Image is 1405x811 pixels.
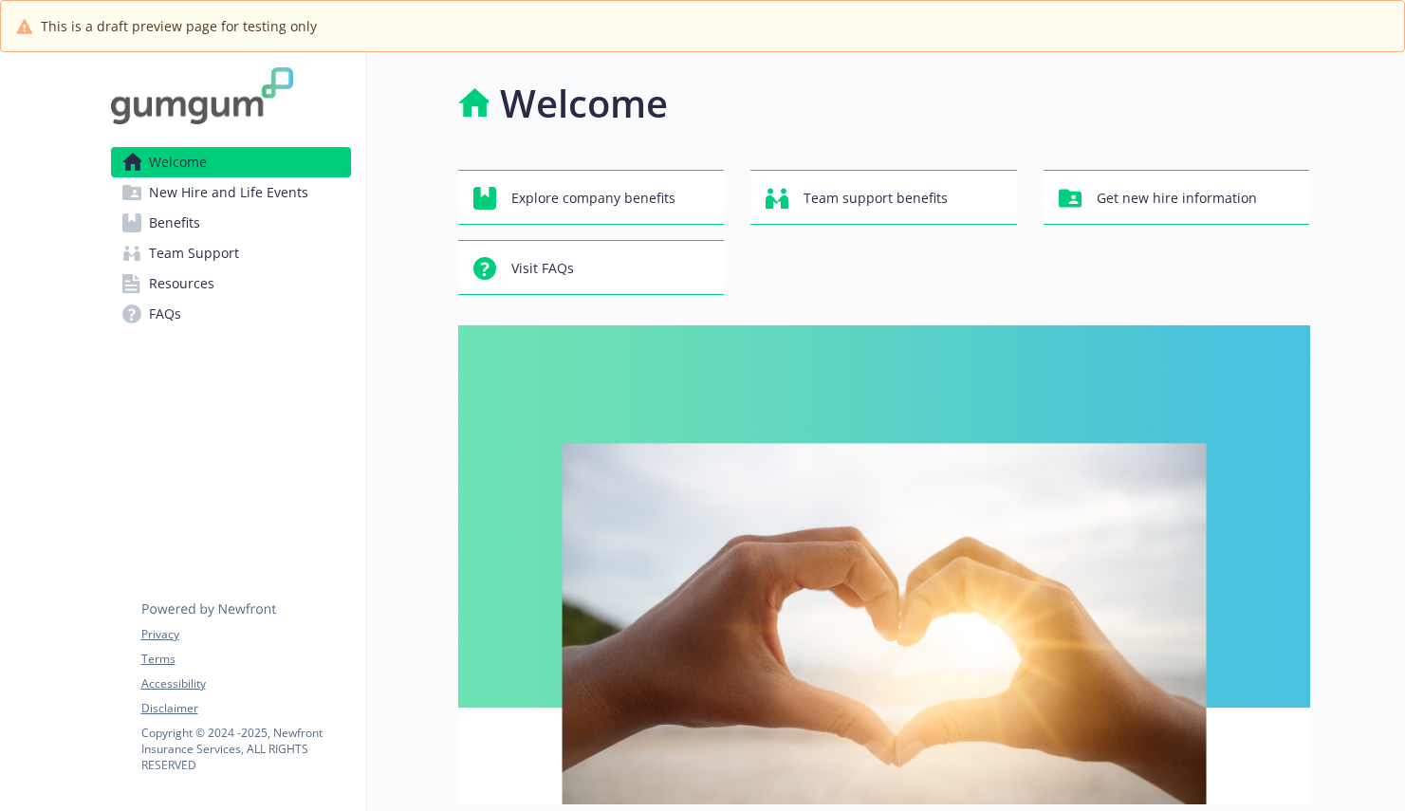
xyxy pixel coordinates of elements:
button: Team support benefits [750,170,1017,225]
span: Resources [149,268,214,299]
span: Get new hire information [1097,180,1257,216]
button: Explore company benefits [458,170,725,225]
a: Resources [111,268,351,299]
span: Explore company benefits [511,180,675,216]
span: This is a draft preview page for testing only [41,16,317,36]
button: Get new hire information [1044,170,1310,225]
a: Privacy [141,626,350,643]
a: Welcome [111,147,351,177]
a: New Hire and Life Events [111,177,351,208]
a: Benefits [111,208,351,238]
button: Visit FAQs [458,240,725,295]
span: Team support benefits [804,180,948,216]
span: Welcome [149,147,207,177]
img: overview page banner [458,325,1310,804]
a: Terms [141,651,350,668]
span: Benefits [149,208,200,238]
span: Team Support [149,238,239,268]
a: Team Support [111,238,351,268]
span: Visit FAQs [511,250,574,286]
a: Disclaimer [141,700,350,717]
h1: Welcome [500,75,668,132]
a: FAQs [111,299,351,329]
span: New Hire and Life Events [149,177,308,208]
span: FAQs [149,299,181,329]
a: Accessibility [141,675,350,692]
p: Copyright © 2024 - 2025 , Newfront Insurance Services, ALL RIGHTS RESERVED [141,725,350,773]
